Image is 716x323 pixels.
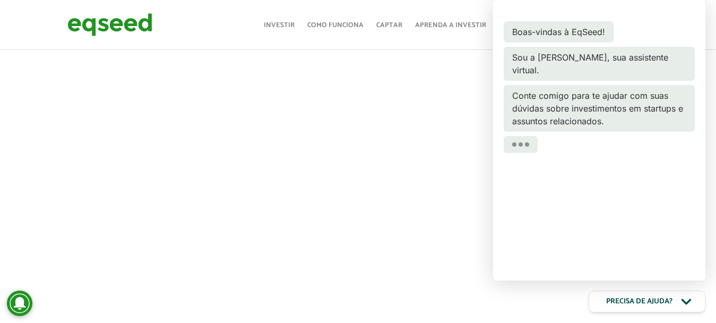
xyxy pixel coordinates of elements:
[67,11,152,39] img: EqSeed
[307,22,364,29] a: Como funciona
[264,22,295,29] a: Investir
[376,22,402,29] a: Captar
[415,22,486,29] a: Aprenda a investir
